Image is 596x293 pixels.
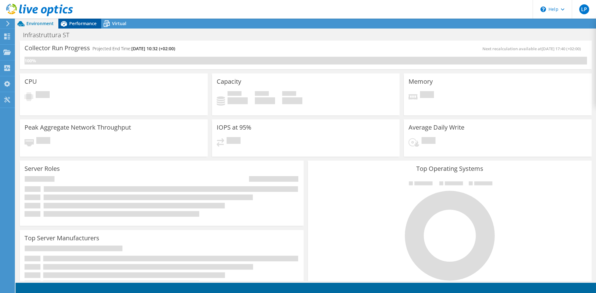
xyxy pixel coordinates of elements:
[131,46,175,51] span: [DATE] 10:32 (+02:00)
[25,165,60,172] h3: Server Roles
[409,78,433,85] h3: Memory
[579,4,589,14] span: LP
[25,78,37,85] h3: CPU
[409,124,464,131] h3: Average Daily Write
[26,20,54,26] span: Environment
[228,97,248,104] h4: 0 GiB
[36,137,50,145] span: Pending
[420,91,434,100] span: Pending
[313,165,587,172] h3: Top Operating Systems
[282,97,302,104] h4: 0 GiB
[255,91,269,97] span: Free
[255,97,275,104] h4: 0 GiB
[422,137,436,145] span: Pending
[217,124,251,131] h3: IOPS at 95%
[25,235,99,242] h3: Top Server Manufacturers
[540,7,546,12] svg: \n
[93,45,175,52] h4: Projected End Time:
[112,20,126,26] span: Virtual
[217,78,241,85] h3: Capacity
[228,91,242,97] span: Used
[36,91,50,100] span: Pending
[20,32,79,38] h1: Infrastruttura ST
[69,20,97,26] span: Performance
[25,124,131,131] h3: Peak Aggregate Network Throughput
[227,137,241,145] span: Pending
[482,46,584,51] span: Next recalculation available at
[282,91,296,97] span: Total
[542,46,581,51] span: [DATE] 17:40 (+02:00)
